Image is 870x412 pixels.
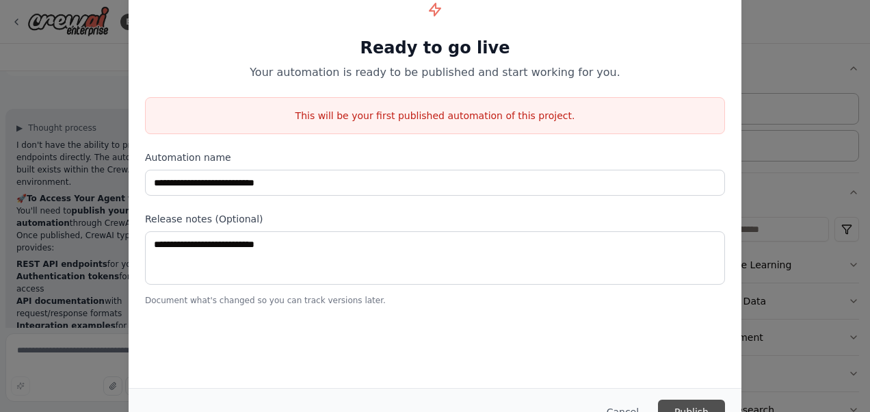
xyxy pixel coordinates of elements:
p: Your automation is ready to be published and start working for you. [145,64,725,81]
label: Release notes (Optional) [145,212,725,226]
label: Automation name [145,151,725,164]
p: This will be your first published automation of this project. [146,109,724,123]
h1: Ready to go live [145,37,725,59]
p: Document what's changed so you can track versions later. [145,295,725,306]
